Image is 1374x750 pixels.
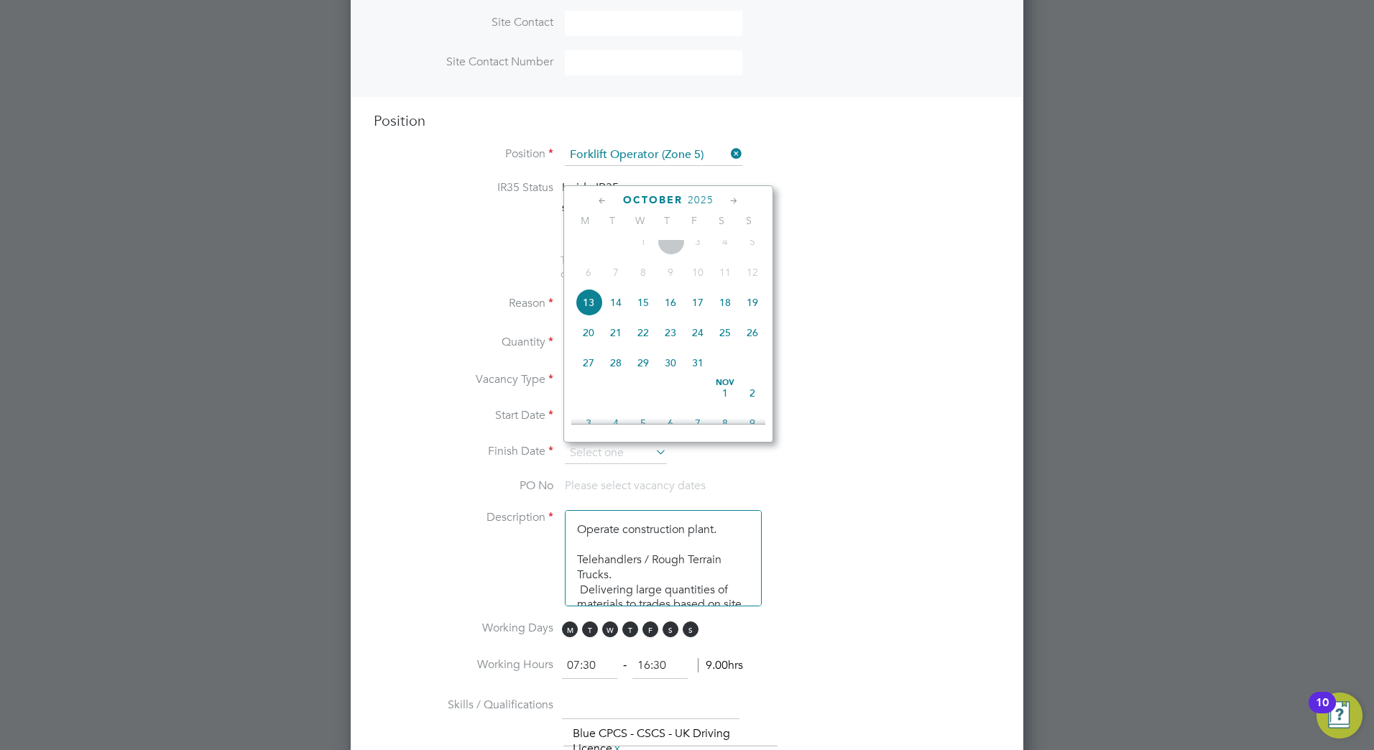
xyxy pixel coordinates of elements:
[630,228,657,255] span: 1
[739,409,766,437] span: 9
[602,259,630,286] span: 7
[657,289,684,316] span: 16
[374,180,553,195] label: IR35 Status
[1316,703,1329,721] div: 10
[575,409,602,437] span: 3
[663,621,678,637] span: S
[642,621,658,637] span: F
[620,658,630,672] span: ‐
[623,194,683,206] span: October
[562,621,578,637] span: M
[571,214,599,227] span: M
[632,653,688,679] input: 17:00
[739,259,766,286] span: 12
[565,443,667,464] input: Select one
[582,621,598,637] span: T
[565,478,706,493] span: Please select vacancy dates
[711,259,739,286] span: 11
[683,621,698,637] span: S
[653,214,681,227] span: T
[374,111,1000,130] h3: Position
[711,409,739,437] span: 8
[698,658,743,672] span: 9.00hrs
[630,409,657,437] span: 5
[599,214,626,227] span: T
[657,349,684,376] span: 30
[565,144,742,166] input: Search for...
[602,409,630,437] span: 4
[1317,693,1363,739] button: Open Resource Center, 10 new notifications
[711,289,739,316] span: 18
[711,228,739,255] span: 4
[374,55,553,70] label: Site Contact Number
[374,372,553,387] label: Vacancy Type
[374,335,553,350] label: Quantity
[684,259,711,286] span: 10
[374,657,553,672] label: Working Hours
[622,621,638,637] span: T
[735,214,762,227] span: S
[562,180,619,194] span: Inside IR35
[630,289,657,316] span: 15
[374,147,553,162] label: Position
[657,319,684,346] span: 23
[575,289,602,316] span: 13
[602,289,630,316] span: 14
[374,510,553,525] label: Description
[684,349,711,376] span: 31
[374,698,553,713] label: Skills / Qualifications
[575,349,602,376] span: 27
[602,349,630,376] span: 28
[681,214,708,227] span: F
[657,259,684,286] span: 9
[739,319,766,346] span: 26
[684,289,711,316] span: 17
[602,319,630,346] span: 21
[630,319,657,346] span: 22
[575,259,602,286] span: 6
[708,214,735,227] span: S
[374,408,553,423] label: Start Date
[374,296,553,311] label: Reason
[739,289,766,316] span: 19
[739,228,766,255] span: 5
[562,653,617,679] input: 08:00
[374,478,553,494] label: PO No
[374,15,553,30] label: Site Contact
[711,379,739,407] span: 1
[562,203,693,213] strong: Status Determination Statement
[374,444,553,459] label: Finish Date
[688,194,714,206] span: 2025
[684,409,711,437] span: 7
[684,228,711,255] span: 3
[374,621,553,636] label: Working Days
[561,254,755,279] span: The status determination for this position can be updated after creating the vacancy
[575,319,602,346] span: 20
[657,409,684,437] span: 6
[630,259,657,286] span: 8
[711,379,739,386] span: Nov
[739,379,766,407] span: 2
[602,621,618,637] span: W
[711,319,739,346] span: 25
[626,214,653,227] span: W
[684,319,711,346] span: 24
[657,228,684,255] span: 2
[630,349,657,376] span: 29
